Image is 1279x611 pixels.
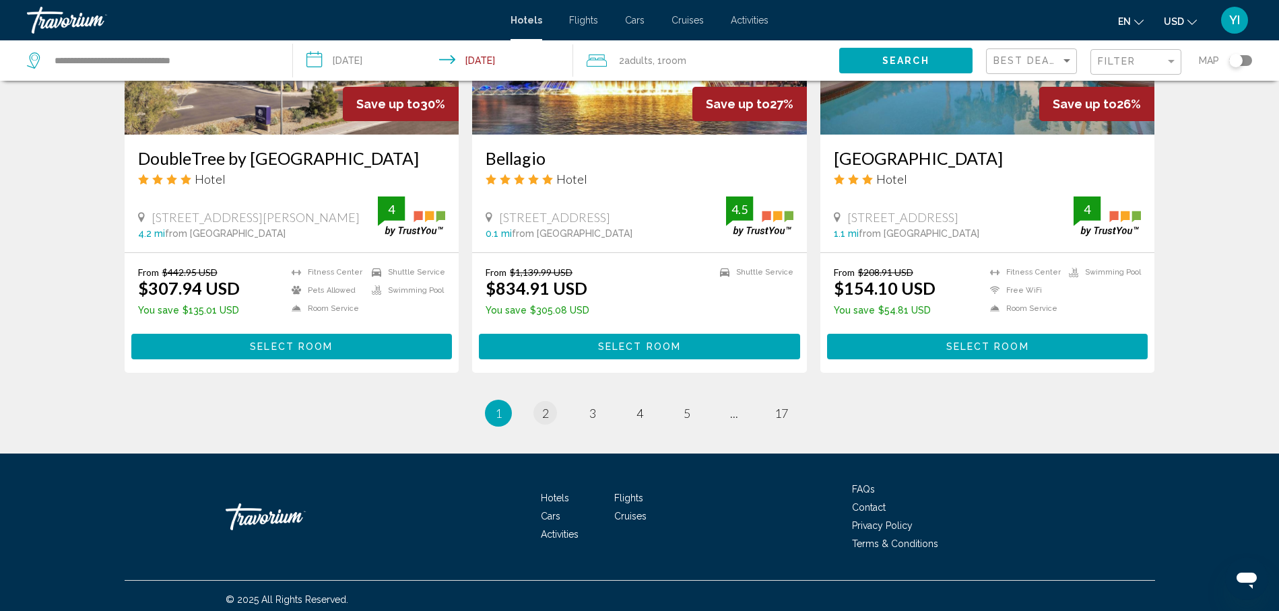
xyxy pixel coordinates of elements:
[852,520,913,531] a: Privacy Policy
[684,406,690,421] span: 5
[486,266,506,278] span: From
[573,40,839,81] button: Travelers: 2 adults, 0 children
[589,406,596,421] span: 3
[226,594,348,605] span: © 2025 All Rights Reserved.
[983,303,1062,314] li: Room Service
[653,51,686,70] span: , 1
[775,406,788,421] span: 17
[378,196,445,236] img: trustyou-badge.svg
[1074,196,1141,236] img: trustyou-badge.svg
[542,406,549,421] span: 2
[834,228,859,239] span: 1.1 mi
[1053,97,1117,111] span: Save up to
[152,210,360,225] span: [STREET_ADDRESS][PERSON_NAME]
[195,172,226,186] span: Hotel
[834,305,936,316] p: $54.81 USD
[993,55,1064,66] span: Best Deals
[834,172,1142,186] div: 3 star Hotel
[834,305,875,316] span: You save
[1098,56,1136,67] span: Filter
[569,15,598,26] a: Flights
[1217,6,1252,34] button: User Menu
[356,97,420,111] span: Save up to
[486,228,512,239] span: 0.1 mi
[541,493,569,503] a: Hotels
[250,342,333,353] span: Select Room
[512,228,632,239] span: from [GEOGRAPHIC_DATA]
[636,406,643,421] span: 4
[486,305,527,316] span: You save
[138,266,159,278] span: From
[1118,11,1144,31] button: Change language
[1074,201,1101,217] div: 4
[1062,266,1141,278] li: Swimming Pool
[1090,48,1181,76] button: Filter
[138,148,446,168] a: DoubleTree by [GEOGRAPHIC_DATA]
[343,87,459,121] div: 30%
[692,87,807,121] div: 27%
[1199,51,1219,70] span: Map
[285,285,365,296] li: Pets Allowed
[486,305,589,316] p: $305.08 USD
[1225,557,1268,600] iframe: Button to launch messaging window, conversation in progress
[852,538,938,549] a: Terms & Conditions
[1164,11,1197,31] button: Change currency
[834,266,855,278] span: From
[131,337,453,352] a: Select Room
[731,15,768,26] span: Activities
[834,148,1142,168] a: [GEOGRAPHIC_DATA]
[852,484,875,495] a: FAQs
[1164,16,1184,27] span: USD
[834,278,936,298] ins: $154.10 USD
[495,406,502,421] span: 1
[285,266,365,278] li: Fitness Center
[556,172,587,186] span: Hotel
[624,55,653,66] span: Adults
[479,334,800,359] button: Select Room
[1229,13,1240,27] span: YI
[27,7,497,34] a: Travorium
[541,529,579,540] a: Activities
[827,337,1148,352] a: Select Room
[847,210,958,225] span: [STREET_ADDRESS]
[486,278,587,298] ins: $834.91 USD
[510,266,572,278] del: $1,139.99 USD
[499,210,610,225] span: [STREET_ADDRESS]
[511,15,542,26] span: Hotels
[983,266,1062,278] li: Fitness Center
[614,511,647,522] span: Cruises
[859,228,979,239] span: from [GEOGRAPHIC_DATA]
[662,55,686,66] span: Room
[619,51,653,70] span: 2
[365,266,445,278] li: Shuttle Service
[138,172,446,186] div: 4 star Hotel
[541,511,560,522] a: Cars
[858,266,913,278] del: $208.91 USD
[486,148,793,168] h3: Bellagio
[706,97,770,111] span: Save up to
[882,56,929,67] span: Search
[479,337,800,352] a: Select Room
[614,493,643,503] a: Flights
[598,342,681,353] span: Select Room
[1118,16,1131,27] span: en
[1219,55,1252,67] button: Toggle map
[165,228,286,239] span: from [GEOGRAPHIC_DATA]
[138,278,240,298] ins: $307.94 USD
[486,172,793,186] div: 5 star Hotel
[713,266,793,278] li: Shuttle Service
[671,15,704,26] span: Cruises
[726,201,753,217] div: 4.5
[852,502,886,513] a: Contact
[226,497,360,537] a: Travorium
[125,400,1155,427] ul: Pagination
